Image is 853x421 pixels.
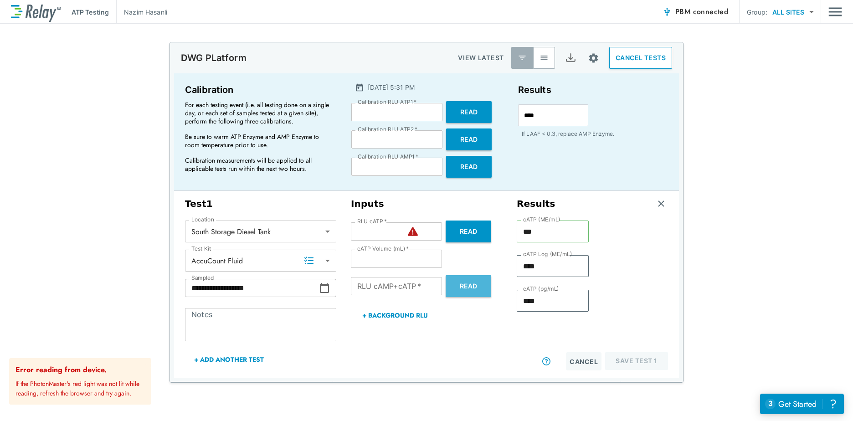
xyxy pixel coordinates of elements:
[191,216,214,223] label: Location
[523,216,560,223] label: cATP (ME/mL)
[185,198,336,210] h3: Test 1
[185,222,336,241] div: South Storage Diesel Tank
[747,7,767,17] p: Group:
[185,279,319,297] input: Choose date, selected date is Aug 23, 2025
[351,198,502,210] h3: Inputs
[72,7,109,17] p: ATP Testing
[446,101,492,123] button: Read
[11,2,61,22] img: LuminUltra Relay
[828,3,842,21] button: Main menu
[15,365,107,375] strong: Error reading from device.
[609,47,672,69] button: CANCEL TESTS
[124,7,167,17] p: Nazim Hasanli
[357,218,387,225] label: RLU cATP
[523,286,559,292] label: cATP (pg/mL)
[663,7,672,16] img: Connected Icon
[150,362,157,369] button: close
[191,246,211,252] label: Test Kit
[368,82,415,92] p: [DATE] 5:31 PM
[523,251,572,257] label: cATP Log (ME/mL)
[185,101,331,125] p: For each testing event (i.e. all testing done on a single day, or each set of samples tested at a...
[517,198,555,210] h3: Results
[566,352,601,370] button: Cancel
[446,221,491,242] button: Read
[170,381,209,407] th: Date
[185,252,336,270] div: AccuCount Fluid
[357,246,409,252] label: cATP Volume (mL)
[191,275,214,281] label: Sampled
[518,82,668,97] p: Results
[540,53,549,62] img: View All
[659,3,732,21] button: PBM connected
[675,5,728,18] span: PBM
[15,375,148,398] p: If the PhotonMaster's red light was not lit while reading, refresh the browser and try again.
[560,47,581,69] button: Export
[181,52,247,63] p: DWG PLatform
[565,52,576,64] img: Export Icon
[828,3,842,21] img: Drawer Icon
[581,46,606,70] button: Site setup
[657,199,666,208] img: Remove
[185,133,331,149] p: Be sure to warm ATP Enzyme and AMP Enzyme to room temperature prior to use.
[185,349,273,370] button: + Add Another Test
[185,156,331,173] p: Calibration measurements will be applied to all applicable tests run within the next two hours.
[351,304,439,326] button: + Background RLU
[446,128,492,150] button: Read
[518,53,527,62] img: Latest
[358,99,416,105] label: Calibration RLU ATP1
[458,52,504,63] p: VIEW LATEST
[446,275,491,297] button: Read
[185,82,335,97] p: Calibration
[693,6,729,17] span: connected
[358,126,417,133] label: Calibration RLU ATP2
[358,154,418,160] label: Calibration RLU AMP1
[760,394,844,414] iframe: Resource center
[522,130,668,138] p: If LAAF < 0.3, replace AMP Enzyme.
[446,156,492,178] button: Read
[355,83,364,92] img: Calender Icon
[588,52,599,64] img: Settings Icon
